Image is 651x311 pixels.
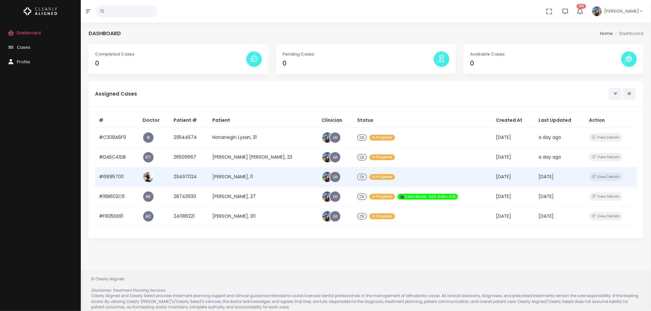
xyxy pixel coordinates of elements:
p: Available Cases [470,51,621,57]
th: Clinician [318,113,353,128]
td: [PERSON_NAME], 27 [208,187,318,206]
span: [DATE] [496,193,511,200]
h4: Dashboard [89,30,121,36]
span: [PERSON_NAME] [604,8,639,15]
span: [DATE] [496,213,511,219]
h4: 0 [95,60,246,67]
a: HS [143,192,154,202]
div: © Clearly Aligned Clearly Aligned and Clearly Select provides treatment planning support and clin... [85,276,647,310]
span: [DATE] [496,173,511,180]
td: #61E85700 [95,167,139,187]
a: DT [143,152,154,162]
img: Logo Horizontal [24,5,57,18]
span: 🎬Case Ready. Add Video Link [398,194,458,200]
a: LH [330,211,340,222]
span: Profile [17,59,30,65]
td: [PERSON_NAME], 30 [208,206,318,226]
th: # [95,113,139,128]
span: In Progress [369,135,395,141]
p: Pending Cases [283,51,434,57]
button: View Details [589,212,623,221]
td: #F835DE81 [95,206,139,226]
h4: 0 [283,60,434,67]
th: Created At [492,113,535,128]
a: AC [143,211,154,222]
img: Header Avatar [591,5,603,17]
td: 29497024 [170,167,208,187]
th: Last Updated [535,113,585,128]
span: 186 [577,4,586,9]
td: 24086221 [170,206,208,226]
span: [DATE] [539,193,554,200]
li: Home [600,30,613,37]
button: View Details [589,153,623,161]
th: Status [353,113,492,128]
span: In Progress [369,194,395,200]
td: 26509667 [170,147,208,167]
button: View Details [589,192,623,201]
a: B [143,132,154,143]
h5: Assigned Cases [95,91,609,97]
td: [PERSON_NAME] [PERSON_NAME], 23 [208,147,318,167]
span: [DATE] [496,134,511,140]
td: [PERSON_NAME], 11 [208,167,318,187]
td: #16B602C6 [95,187,139,206]
td: 28743930 [170,187,208,206]
span: [DATE] [539,213,554,219]
h4: 0 [470,60,621,67]
td: 29544574 [170,128,208,147]
button: View Details [589,172,623,181]
a: LH [330,192,340,202]
a: LH [330,172,340,182]
em: Disclaimer: Treatment Planning Services [91,288,165,293]
a: LH [330,132,340,143]
td: #C308A6F9 [95,128,139,147]
span: [DATE] [496,154,511,160]
button: View Details [589,133,623,142]
span: [DATE] [539,173,554,180]
span: Dashboard [17,30,41,36]
th: Doctor [139,113,170,128]
p: Completed Cases [95,51,246,57]
td: Nonanegin Lysan, 31 [208,128,318,147]
th: Patient # [170,113,208,128]
span: a day ago [539,154,561,160]
th: Action [585,113,637,128]
span: In Progress [369,174,395,180]
span: In Progress [369,213,395,220]
span: a day ago [539,134,561,140]
a: LH [330,152,340,162]
span: Cases [17,44,30,50]
th: Patient [208,113,318,128]
li: Dashboard [613,30,643,37]
td: #DA5C41DB [95,147,139,167]
span: In Progress [369,154,395,161]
